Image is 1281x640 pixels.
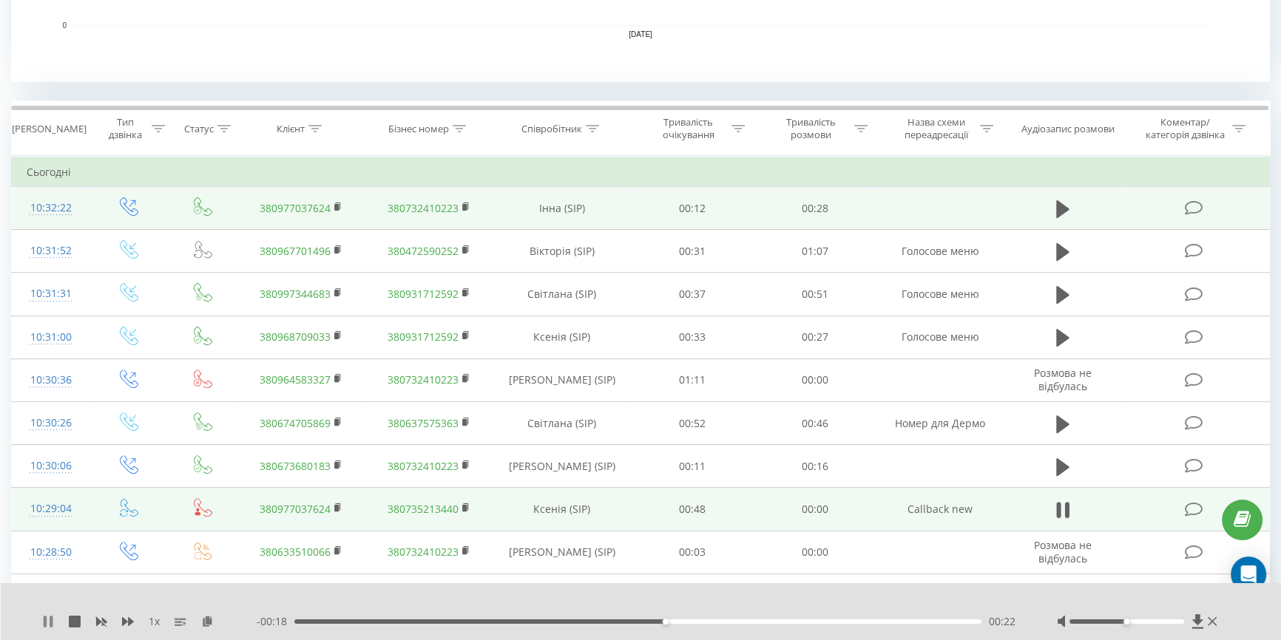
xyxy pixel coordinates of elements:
[12,123,87,135] div: [PERSON_NAME]
[104,116,148,141] div: Тип дзвінка
[260,545,331,559] a: 380633510066
[876,488,1004,531] td: Callback new
[493,531,630,573] td: [PERSON_NAME] (SIP)
[754,531,876,573] td: 00:00
[493,402,630,445] td: Світлана (SIP)
[493,273,630,316] td: Світлана (SIP)
[663,619,669,624] div: Accessibility label
[27,279,75,308] div: 10:31:31
[1034,366,1092,393] span: Розмова не відбулась
[630,573,753,616] td: 00:12
[754,573,876,616] td: 00:00
[493,230,630,273] td: Вікторія (SIP)
[149,614,160,629] span: 1 x
[1034,538,1092,565] span: Розмова не відбулась
[493,187,630,230] td: Інна (SIP)
[521,123,582,135] div: Співробітник
[876,402,1004,445] td: Номер для Дермо
[754,273,876,316] td: 00:51
[754,358,876,401] td: 00:00
[630,187,753,230] td: 00:12
[1123,619,1129,624] div: Accessibility label
[989,614,1015,629] span: 00:22
[629,30,652,38] text: [DATE]
[630,273,753,316] td: 00:37
[754,402,876,445] td: 00:46
[754,445,876,488] td: 00:16
[27,494,75,523] div: 10:29:04
[754,230,876,273] td: 01:07
[184,123,214,135] div: Статус
[630,402,753,445] td: 00:52
[260,502,331,516] a: 380977037624
[388,416,459,430] a: 380637575363
[388,502,459,516] a: 380735213440
[630,316,753,358] td: 00:33
[388,330,459,344] a: 380931712592
[27,452,75,480] div: 10:30:06
[897,116,976,141] div: Назва схеми переадресації
[388,244,459,258] a: 380472590252
[493,358,630,401] td: [PERSON_NAME] (SIP)
[754,488,876,531] td: 00:00
[876,273,1004,316] td: Голосове меню
[771,116,851,141] div: Тривалість розмови
[27,194,75,222] div: 10:32:22
[630,230,753,273] td: 00:31
[260,244,331,258] a: 380967701496
[260,459,331,473] a: 380673680183
[876,230,1004,273] td: Голосове меню
[260,372,331,387] a: 380964583327
[1231,556,1266,592] div: Open Intercom Messenger
[630,445,753,488] td: 00:11
[260,287,331,301] a: 380997344683
[27,366,75,395] div: 10:30:36
[388,545,459,559] a: 380732410223
[27,409,75,438] div: 10:30:26
[12,157,1270,187] td: Сьогодні
[630,358,753,401] td: 01:11
[388,123,449,135] div: Бізнес номер
[388,372,459,387] a: 380732410223
[493,316,630,358] td: Ксенія (SIP)
[493,445,630,488] td: [PERSON_NAME] (SIP)
[27,581,75,610] div: 10:28:17
[260,201,331,215] a: 380977037624
[1142,116,1228,141] div: Коментар/категорія дзвінка
[388,459,459,473] a: 380732410223
[493,573,630,616] td: [PERSON_NAME] (SIP)
[754,316,876,358] td: 00:27
[62,21,67,30] text: 0
[1021,123,1115,135] div: Аудіозапис розмови
[388,287,459,301] a: 380931712592
[257,614,294,629] span: - 00:18
[876,316,1004,358] td: Голосове меню
[649,116,728,141] div: Тривалість очікування
[630,531,753,573] td: 00:03
[27,538,75,567] div: 10:28:50
[27,323,75,352] div: 10:31:00
[260,416,331,430] a: 380674705869
[630,488,753,531] td: 00:48
[27,236,75,265] div: 10:31:52
[1034,581,1092,608] span: Розмова не відбулась
[388,201,459,215] a: 380732410223
[493,488,630,531] td: Ксенія (SIP)
[754,187,876,230] td: 00:28
[260,330,331,344] a: 380968709033
[277,123,305,135] div: Клієнт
